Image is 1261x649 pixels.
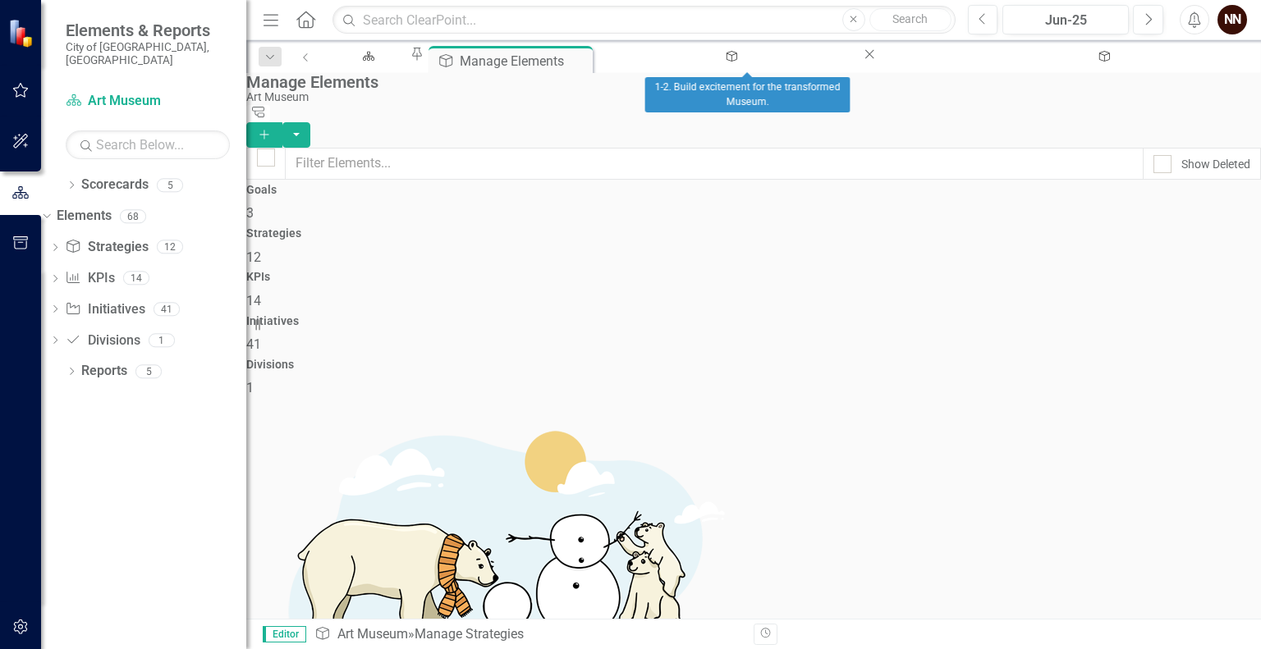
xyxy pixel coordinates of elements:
button: Search [869,8,951,31]
a: Art Museum [323,46,409,66]
a: Art Museum [66,92,230,111]
h4: Strategies [246,227,1261,240]
img: ClearPoint Strategy [8,18,38,48]
button: Jun-25 [1002,5,1129,34]
a: Reports [81,362,127,381]
div: 1-2. Build excitement for the transformed Museum. [645,77,851,112]
h4: Goals [246,184,1261,196]
div: 14 [123,272,149,286]
span: Elements & Reports [66,21,230,40]
input: Filter Elements... [285,148,1144,180]
a: Scorecards [81,176,149,194]
a: KPIs [65,269,114,288]
div: Manage Elements [460,51,589,71]
span: Search [892,12,928,25]
div: 5 [157,178,183,192]
a: Strategies [65,238,148,257]
input: Search Below... [66,130,230,159]
div: » Manage Strategies [314,625,741,644]
h4: Initiatives [246,315,1261,327]
div: 5 [135,364,162,378]
div: 68 [120,209,146,223]
h4: Divisions [246,359,1261,371]
div: 41 [154,302,180,316]
div: Jun-25 [1008,11,1123,30]
input: Search ClearPoint... [332,6,955,34]
div: 1-2. Build excitement for the transformed Museum. [611,62,846,82]
button: NN [1217,5,1247,34]
h4: KPIs [246,271,1261,283]
small: City of [GEOGRAPHIC_DATA], [GEOGRAPHIC_DATA] [66,40,230,67]
a: Divisions [65,331,140,350]
span: Editor [263,626,306,642]
a: Art Museum [337,626,408,642]
a: Initiatives [65,300,144,319]
a: Elements [57,207,112,226]
div: Show Deleted [1181,156,1250,172]
div: Art Museum [337,62,394,82]
a: 1-2. Build excitement for the transformed Museum. [596,46,861,66]
div: 12 [157,240,183,254]
div: 1 [149,333,175,347]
